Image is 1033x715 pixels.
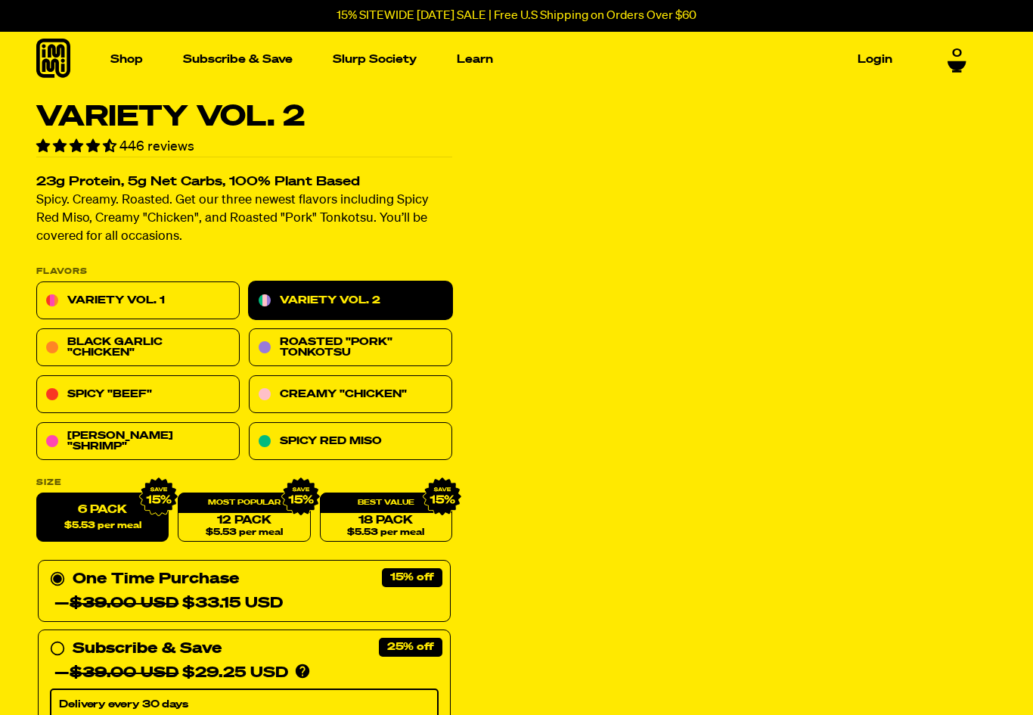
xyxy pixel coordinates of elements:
[249,329,452,367] a: Roasted "Pork" Tonkotsu
[423,477,462,517] img: IMG_9632.png
[36,282,240,320] a: Variety Vol. 1
[36,329,240,367] a: Black Garlic "Chicken"
[70,666,178,681] del: $39.00 USD
[104,48,149,71] a: Shop
[281,477,320,517] img: IMG_9632.png
[178,493,310,542] a: 12 Pack$5.53 per meal
[347,528,424,538] span: $5.53 per meal
[104,32,898,87] nav: Main navigation
[36,493,169,542] label: 6 Pack
[50,567,439,616] div: One Time Purchase
[139,477,178,517] img: IMG_9632.png
[36,268,452,276] p: Flavors
[36,376,240,414] a: Spicy "Beef"
[249,423,452,461] a: Spicy Red Miso
[36,103,452,132] h1: Variety Vol. 2
[177,48,299,71] a: Subscribe & Save
[206,528,283,538] span: $5.53 per meal
[249,282,452,320] a: Variety Vol. 2
[36,423,240,461] a: [PERSON_NAME] "Shrimp"
[36,176,452,189] h2: 23g Protein, 5g Net Carbs, 100% Plant Based
[327,48,423,71] a: Slurp Society
[320,493,452,542] a: 18 Pack$5.53 per meal
[54,592,283,616] div: — $33.15 USD
[73,637,222,661] div: Subscribe & Save
[451,48,499,71] a: Learn
[952,47,962,61] span: 0
[36,140,119,154] span: 4.70 stars
[337,9,696,23] p: 15% SITEWIDE [DATE] SALE | Free U.S Shipping on Orders Over $60
[852,48,898,71] a: Login
[948,47,966,73] a: 0
[54,661,288,685] div: — $29.25 USD
[249,376,452,414] a: Creamy "Chicken"
[64,521,141,531] span: $5.53 per meal
[36,479,452,487] label: Size
[119,140,194,154] span: 446 reviews
[70,596,178,611] del: $39.00 USD
[36,192,452,247] p: Spicy. Creamy. Roasted. Get our three newest flavors including Spicy Red Miso, Creamy "Chicken", ...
